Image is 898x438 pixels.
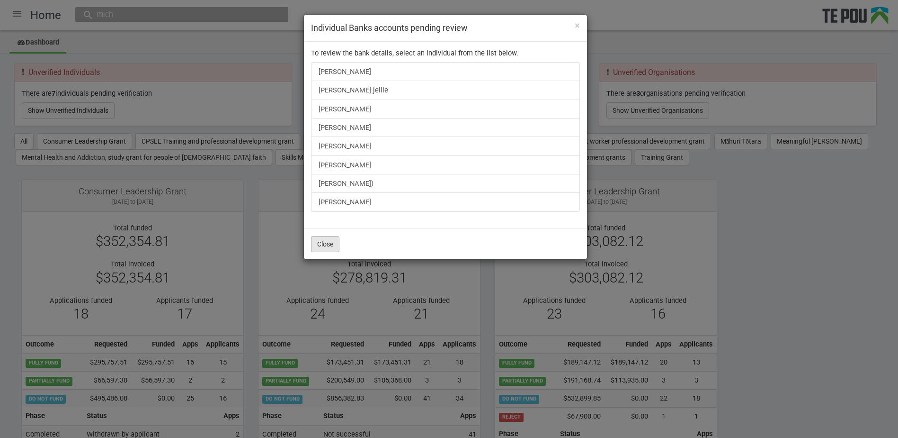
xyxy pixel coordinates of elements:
[311,236,339,252] button: Close
[311,62,580,81] a: [PERSON_NAME]
[311,155,580,174] a: [PERSON_NAME]
[311,137,580,155] a: [PERSON_NAME]
[311,49,580,57] p: To review the bank details, select an individual from the list below.
[311,81,580,100] a: [PERSON_NAME] jellie
[311,118,580,137] a: [PERSON_NAME]
[311,192,580,211] a: [PERSON_NAME]
[575,21,580,31] button: Close
[311,174,580,193] a: [PERSON_NAME])
[311,22,580,34] h4: Individual Banks accounts pending review
[575,20,580,31] span: ×
[311,100,580,119] a: [PERSON_NAME]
